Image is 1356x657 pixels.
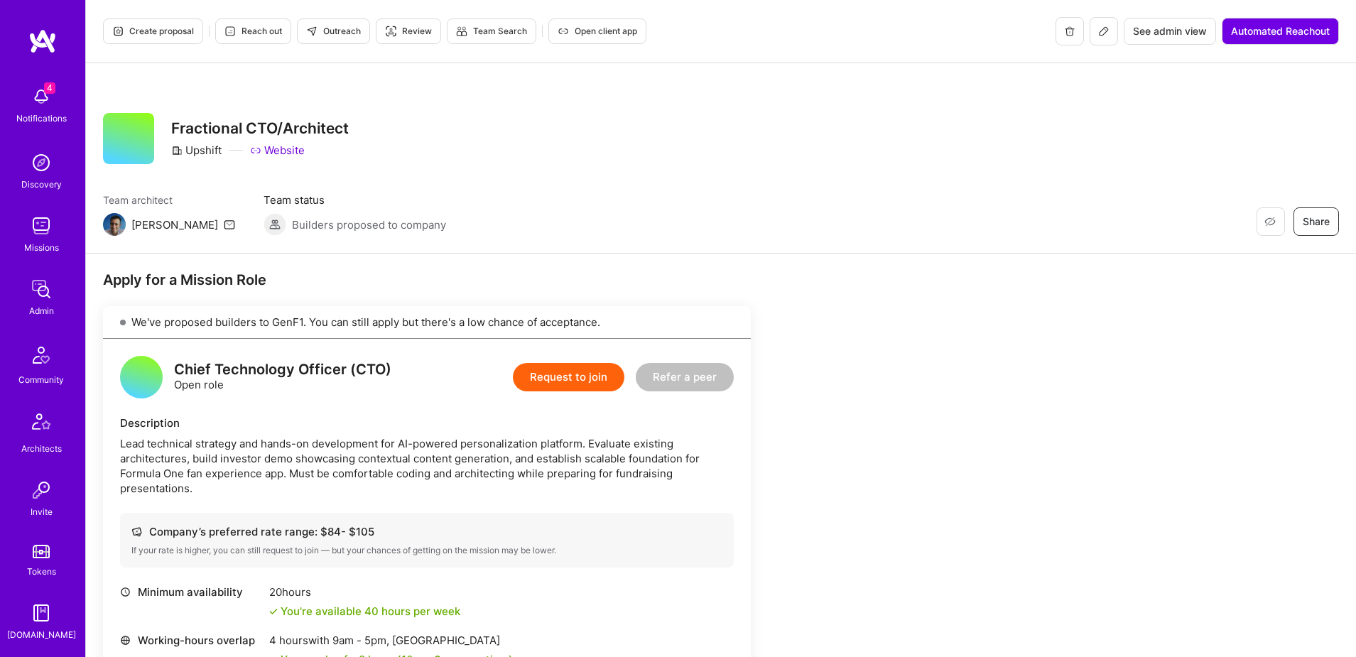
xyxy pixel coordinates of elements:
div: Community [18,372,64,387]
img: admin teamwork [27,275,55,303]
i: icon Check [269,607,278,616]
button: Refer a peer [636,363,734,391]
button: Team Search [447,18,536,44]
button: Automated Reachout [1222,18,1339,45]
div: Chief Technology Officer (CTO) [174,362,391,377]
img: Invite [27,476,55,504]
button: Create proposal [103,18,203,44]
i: icon Proposal [112,26,124,37]
div: Working-hours overlap [120,633,262,648]
button: Share [1293,207,1339,236]
i: icon Cash [131,526,142,537]
span: Reach out [224,25,282,38]
i: icon EyeClosed [1264,216,1276,227]
h3: Fractional CTO/Architect [171,119,349,137]
div: Description [120,416,734,430]
div: Architects [21,441,62,456]
button: See admin view [1124,18,1216,45]
i: icon CompanyGray [171,145,183,156]
div: Admin [29,303,54,318]
div: Upshift [171,143,222,158]
img: teamwork [27,212,55,240]
button: Open client app [548,18,646,44]
div: 4 hours with [GEOGRAPHIC_DATA] [269,633,513,648]
img: guide book [27,599,55,627]
span: Create proposal [112,25,194,38]
div: Discovery [21,177,62,192]
img: Builders proposed to company [264,213,286,236]
span: Automated Reachout [1231,24,1330,38]
div: [PERSON_NAME] [131,217,218,232]
img: Team Architect [103,213,126,236]
img: tokens [33,545,50,558]
span: See admin view [1133,24,1207,38]
span: Team Search [456,25,527,38]
div: [DOMAIN_NAME] [7,627,76,642]
span: Team status [264,192,446,207]
div: We've proposed builders to GenF1. You can still apply but there's a low chance of acceptance. [103,306,751,339]
div: If your rate is higher, you can still request to join — but your chances of getting on the missio... [131,545,722,556]
button: Request to join [513,363,624,391]
span: Team architect [103,192,235,207]
div: Lead technical strategy and hands-on development for AI-powered personalization platform. Evaluat... [120,436,734,496]
span: Share [1303,215,1330,229]
img: logo [28,28,57,54]
i: icon Clock [120,587,131,597]
span: Builders proposed to company [292,217,446,232]
button: Review [376,18,441,44]
div: Open role [174,362,391,392]
span: Outreach [306,25,361,38]
div: You're available 40 hours per week [269,604,460,619]
img: bell [27,82,55,111]
span: 4 [44,82,55,94]
img: discovery [27,148,55,177]
i: icon Targeter [385,26,396,37]
i: icon World [120,635,131,646]
i: icon Mail [224,219,235,230]
div: Company’s preferred rate range: $ 84 - $ 105 [131,524,722,539]
button: Reach out [215,18,291,44]
button: Outreach [297,18,370,44]
span: 9am - 5pm , [330,634,392,647]
a: Website [250,143,305,158]
div: Tokens [27,564,56,579]
img: Architects [24,407,58,441]
div: 20 hours [269,585,460,599]
span: Open client app [558,25,637,38]
img: Community [24,338,58,372]
div: Missions [24,240,59,255]
div: Notifications [16,111,67,126]
div: Apply for a Mission Role [103,271,751,289]
span: Review [385,25,432,38]
div: Minimum availability [120,585,262,599]
div: Invite [31,504,53,519]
